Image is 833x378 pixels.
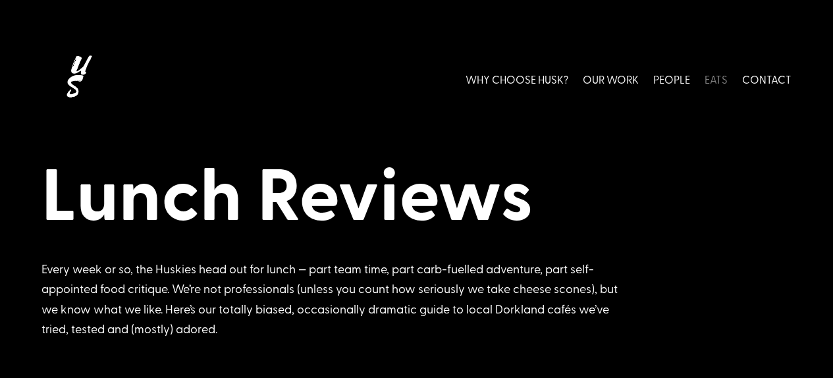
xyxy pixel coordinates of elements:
[41,148,792,242] h1: Lunch Reviews
[41,50,114,109] img: Husk logo
[742,50,792,109] a: CONTACT
[583,50,639,109] a: OUR WORK
[466,50,568,109] a: WHY CHOOSE HUSK?
[653,50,690,109] a: PEOPLE
[705,50,728,109] a: EATS
[41,259,634,339] div: Every week or so, the Huskies head out for lunch — part team time, part carb-fuelled adventure, p...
